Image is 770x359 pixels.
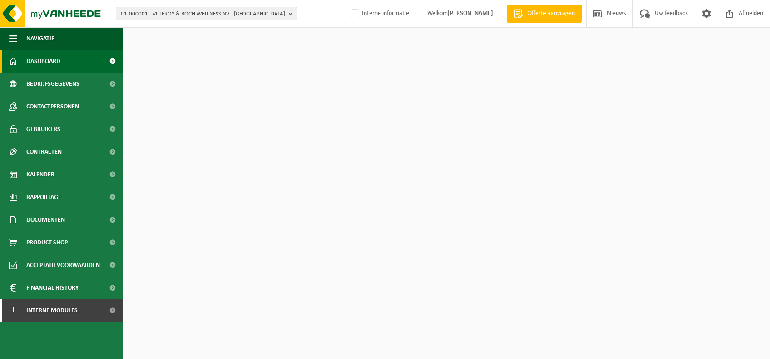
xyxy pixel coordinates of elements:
span: Rapportage [26,186,61,209]
span: Bedrijfsgegevens [26,73,79,95]
span: Acceptatievoorwaarden [26,254,100,277]
button: 01-000001 - VILLEROY & BOCH WELLNESS NV - [GEOGRAPHIC_DATA] [116,7,297,20]
span: 01-000001 - VILLEROY & BOCH WELLNESS NV - [GEOGRAPHIC_DATA] [121,7,285,21]
span: Kalender [26,163,54,186]
strong: [PERSON_NAME] [448,10,493,17]
span: Interne modules [26,299,78,322]
span: Gebruikers [26,118,60,141]
label: Interne informatie [349,7,409,20]
span: Dashboard [26,50,60,73]
span: Contracten [26,141,62,163]
span: Documenten [26,209,65,231]
span: Financial History [26,277,79,299]
span: Offerte aanvragen [525,9,577,18]
span: I [9,299,17,322]
span: Navigatie [26,27,54,50]
span: Contactpersonen [26,95,79,118]
span: Product Shop [26,231,68,254]
a: Offerte aanvragen [507,5,582,23]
